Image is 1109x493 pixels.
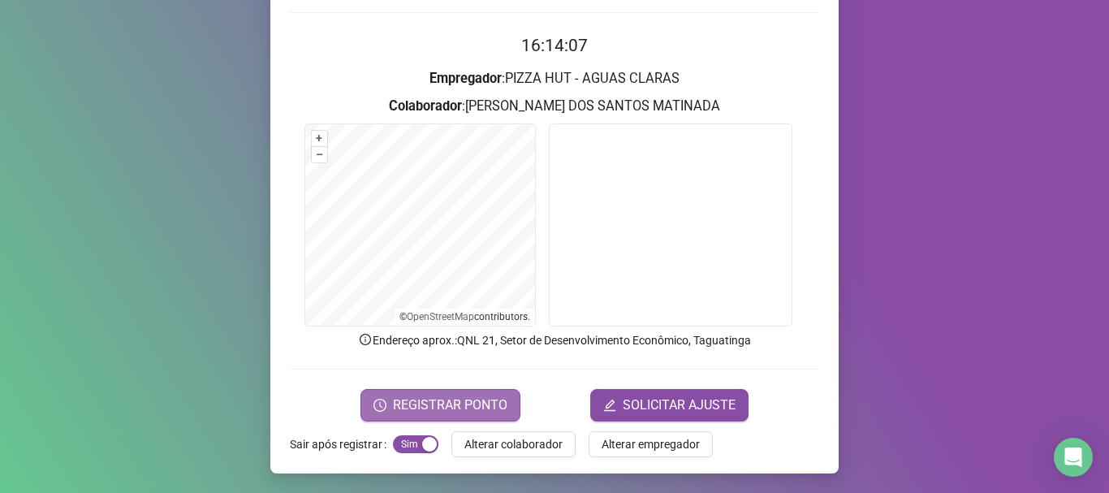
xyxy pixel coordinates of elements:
button: REGISTRAR PONTO [360,389,520,422]
h3: : [PERSON_NAME] DOS SANTOS MATINADA [290,96,819,117]
label: Sair após registrar [290,431,393,457]
span: Alterar empregador [602,435,700,453]
span: REGISTRAR PONTO [393,396,507,415]
strong: Colaborador [389,98,462,114]
strong: Empregador [429,71,502,86]
span: edit [603,399,616,412]
time: 16:14:07 [521,36,588,55]
button: – [312,147,327,162]
h3: : PIZZA HUT - AGUAS CLARAS [290,68,819,89]
span: Alterar colaborador [464,435,563,453]
button: editSOLICITAR AJUSTE [590,389,749,422]
button: + [312,131,327,146]
button: Alterar empregador [589,431,713,457]
div: Open Intercom Messenger [1054,438,1093,477]
p: Endereço aprox. : QNL 21, Setor de Desenvolvimento Econômico, Taguatinga [290,331,819,349]
button: Alterar colaborador [451,431,576,457]
span: info-circle [358,332,373,347]
li: © contributors. [399,311,530,322]
a: OpenStreetMap [407,311,474,322]
span: SOLICITAR AJUSTE [623,396,736,415]
span: clock-circle [373,399,386,412]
